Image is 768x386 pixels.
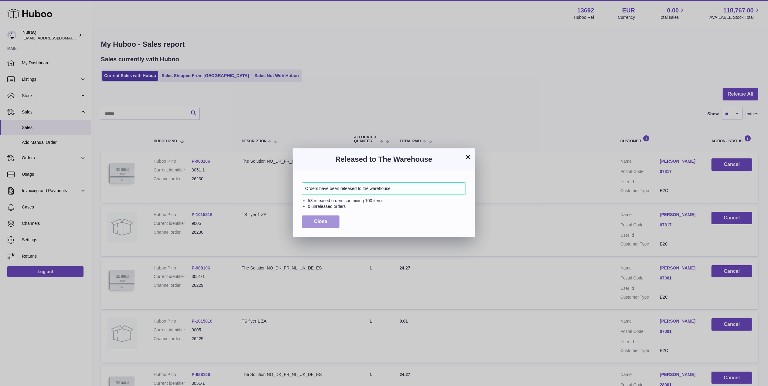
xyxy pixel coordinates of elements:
button: Close [302,215,340,228]
li: 0 unreleased orders [308,204,466,209]
span: Close [314,219,327,224]
button: × [465,153,472,161]
li: 53 released orders containing 100 items [308,198,466,204]
div: Orders have been released to the warehouse. [302,182,466,195]
h3: Released to The Warehouse [302,154,466,164]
